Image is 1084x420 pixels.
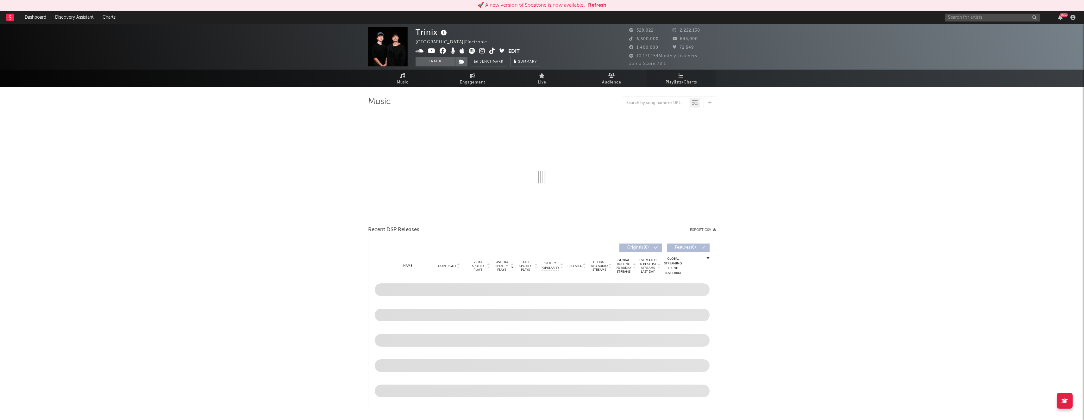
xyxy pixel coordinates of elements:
[510,57,540,66] button: Summary
[588,2,606,9] button: Refresh
[673,46,694,50] span: 72,549
[416,39,494,46] div: [GEOGRAPHIC_DATA] | Electronic
[623,101,690,106] input: Search by song name or URL
[541,261,559,270] span: Spotify Popularity
[567,264,582,268] span: Released
[664,256,683,275] div: Global Streaming Trend (Last 60D)
[629,62,666,66] span: Jump Score: 78.1
[518,60,537,64] span: Summary
[438,264,456,268] span: Copyright
[615,258,632,274] span: Global Rolling 7D Audio Streams
[368,226,419,234] span: Recent DSP Releases
[460,79,485,86] span: Engagement
[538,79,546,86] span: Live
[667,244,710,252] button: Features(0)
[639,258,657,274] span: Estimated % Playlist Streams Last Day
[623,246,653,250] span: Originals ( 0 )
[507,70,577,87] a: Live
[51,11,98,24] a: Discovery Assistant
[1058,15,1062,20] button: 99+
[673,28,700,33] span: 2,222,130
[577,70,647,87] a: Audience
[629,54,697,58] span: 10,171,154 Monthly Listeners
[479,58,504,66] span: Benchmark
[471,57,507,66] a: Benchmark
[493,260,510,272] span: Last Day Spotify Plays
[478,2,585,9] div: 🚀 A new version of Sodatone is now available.
[673,37,698,41] span: 643,000
[1060,13,1068,17] div: 99 +
[470,260,486,272] span: 7 Day Spotify Plays
[387,263,429,268] div: Name
[438,70,507,87] a: Engagement
[629,46,658,50] span: 1,400,000
[368,70,438,87] a: Music
[629,37,659,41] span: 6,500,000
[517,260,534,272] span: ATD Spotify Plays
[20,11,51,24] a: Dashboard
[416,27,448,37] div: Trinix
[690,228,716,232] button: Export CSV
[397,79,409,86] span: Music
[508,48,520,56] button: Edit
[945,14,1040,22] input: Search for artists
[647,70,716,87] a: Playlists/Charts
[602,79,621,86] span: Audience
[619,244,662,252] button: Originals(0)
[591,260,608,272] span: Global ATD Audio Streams
[416,57,455,66] button: Track
[98,11,120,24] a: Charts
[671,246,700,250] span: Features ( 0 )
[666,79,697,86] span: Playlists/Charts
[629,28,654,33] span: 328,022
